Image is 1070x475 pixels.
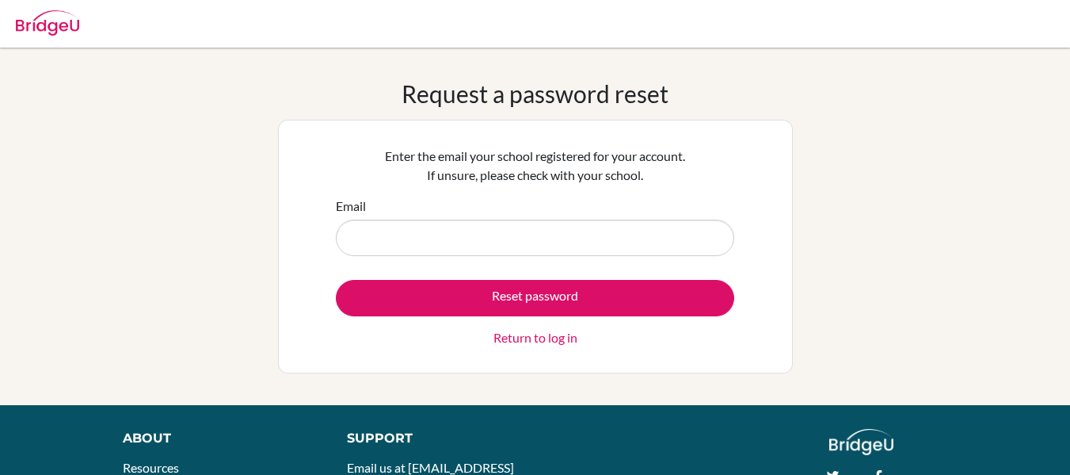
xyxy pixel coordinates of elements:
div: Support [347,429,520,448]
h1: Request a password reset [402,79,668,108]
a: Resources [123,460,179,475]
div: About [123,429,311,448]
p: Enter the email your school registered for your account. If unsure, please check with your school. [336,147,734,185]
img: Bridge-U [16,10,79,36]
button: Reset password [336,280,734,316]
a: Return to log in [493,328,577,347]
label: Email [336,197,366,216]
img: logo_white@2x-f4f0deed5e89b7ecb1c2cc34c3e3d731f90f0f143d5ea2071677605dd97b5244.png [829,429,893,455]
